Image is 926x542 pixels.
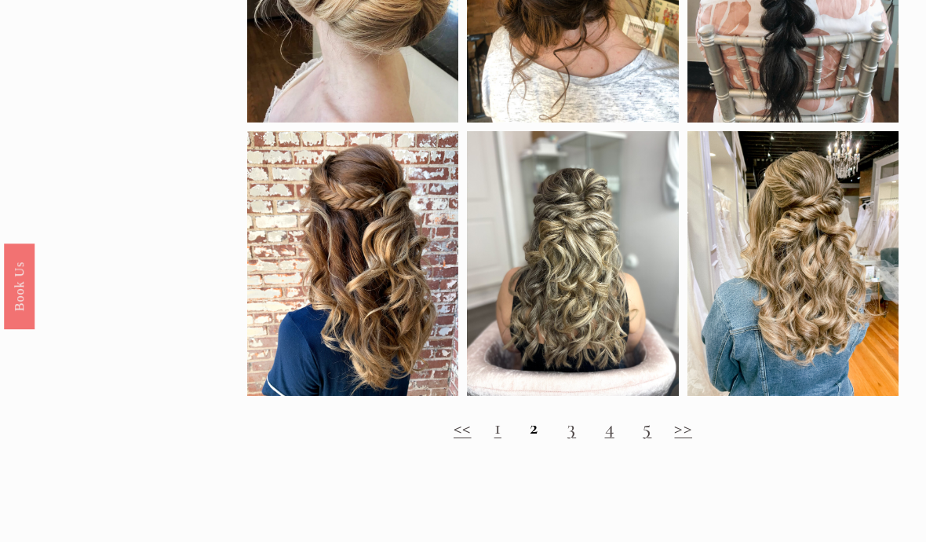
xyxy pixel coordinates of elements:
[567,416,576,439] a: 3
[605,416,614,439] a: 4
[643,416,651,439] a: 5
[494,416,501,439] a: 1
[530,416,538,439] strong: 2
[4,244,35,329] a: Book Us
[454,416,472,439] a: <<
[674,416,692,439] a: >>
